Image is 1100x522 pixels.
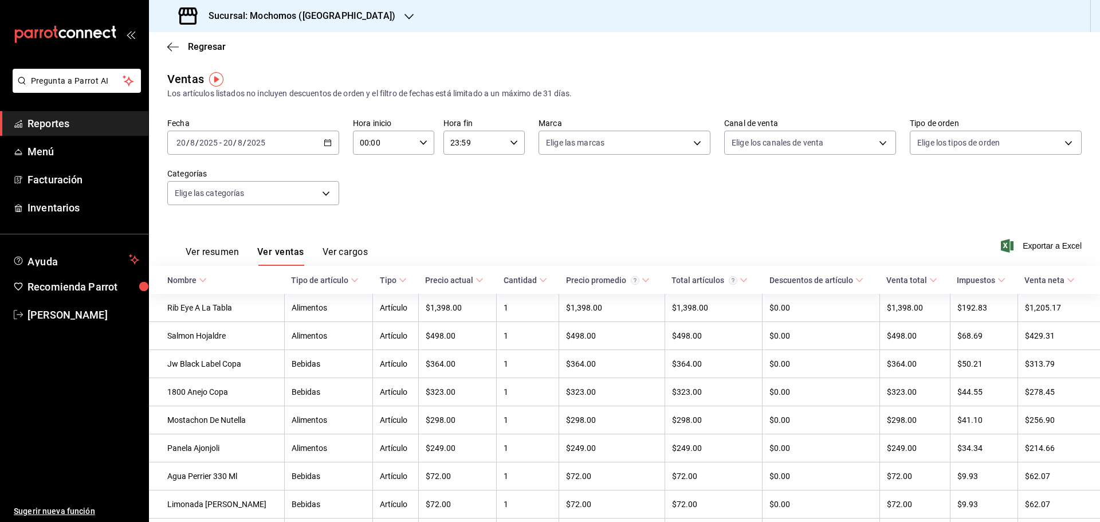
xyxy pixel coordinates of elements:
td: $0.00 [763,462,879,490]
td: Artículo [373,350,418,378]
a: Pregunta a Parrot AI [8,83,141,95]
td: $72.00 [418,490,497,519]
td: $68.69 [950,322,1017,350]
td: Panela Ajonjoli [149,434,284,462]
span: Elige los tipos de orden [917,137,1000,148]
td: $323.00 [418,378,497,406]
td: $298.00 [665,406,763,434]
td: $0.00 [763,322,879,350]
td: $256.90 [1017,406,1100,434]
td: 1 [497,406,559,434]
span: Elige los canales de venta [732,137,823,148]
td: $323.00 [559,378,665,406]
span: - [219,138,222,147]
div: Venta total [886,276,927,285]
input: -- [176,138,186,147]
td: $498.00 [665,322,763,350]
td: $1,398.00 [665,294,763,322]
td: 1 [497,294,559,322]
td: $41.10 [950,406,1017,434]
td: $72.00 [665,462,763,490]
td: $9.93 [950,462,1017,490]
span: Exportar a Excel [1003,239,1082,253]
span: Total artículos [671,276,748,285]
td: $34.34 [950,434,1017,462]
td: $72.00 [665,490,763,519]
span: / [243,138,246,147]
td: $298.00 [418,406,497,434]
td: $214.66 [1017,434,1100,462]
td: $278.45 [1017,378,1100,406]
td: 1 [497,462,559,490]
label: Fecha [167,119,339,127]
td: $364.00 [879,350,950,378]
td: Alimentos [284,406,372,434]
span: Pregunta a Parrot AI [31,75,123,87]
span: Tipo de artículo [291,276,359,285]
td: Jw Black Label Copa [149,350,284,378]
label: Marca [539,119,710,127]
div: Nombre [167,276,197,285]
span: Inventarios [27,200,139,215]
input: -- [223,138,233,147]
td: Salmon Hojaldre [149,322,284,350]
td: $498.00 [418,322,497,350]
button: Pregunta a Parrot AI [13,69,141,93]
span: Precio actual [425,276,484,285]
span: [PERSON_NAME] [27,307,139,323]
div: Precio actual [425,276,473,285]
span: Menú [27,144,139,159]
td: 1800 Anejo Copa [149,378,284,406]
td: $9.93 [950,490,1017,519]
td: $429.31 [1017,322,1100,350]
td: Artículo [373,490,418,519]
td: $72.00 [559,490,665,519]
td: Artículo [373,322,418,350]
img: Tooltip marker [209,72,223,87]
td: $498.00 [879,322,950,350]
div: navigation tabs [186,246,368,266]
td: $313.79 [1017,350,1100,378]
div: Tipo [380,276,396,285]
td: $192.83 [950,294,1017,322]
td: $323.00 [665,378,763,406]
span: Elige las categorías [175,187,245,199]
span: / [186,138,190,147]
td: Bebidas [284,490,372,519]
td: $498.00 [559,322,665,350]
td: Agua Perrier 330 Ml [149,462,284,490]
label: Hora inicio [353,119,434,127]
td: Bebidas [284,462,372,490]
td: Mostachon De Nutella [149,406,284,434]
td: $0.00 [763,490,879,519]
td: $1,398.00 [559,294,665,322]
td: $50.21 [950,350,1017,378]
h3: Sucursal: Mochomos ([GEOGRAPHIC_DATA]) [199,9,395,23]
td: Bebidas [284,378,372,406]
td: $364.00 [559,350,665,378]
td: Artículo [373,294,418,322]
div: Precio promedio [566,276,639,285]
td: Limonada [PERSON_NAME] [149,490,284,519]
div: Cantidad [504,276,537,285]
label: Categorías [167,170,339,178]
input: ---- [199,138,218,147]
td: $298.00 [559,406,665,434]
span: Tipo [380,276,407,285]
td: $323.00 [879,378,950,406]
span: Reportes [27,116,139,131]
td: $72.00 [418,462,497,490]
input: -- [190,138,195,147]
div: Venta neta [1024,276,1064,285]
span: Nombre [167,276,207,285]
span: Facturación [27,172,139,187]
svg: El total artículos considera cambios de precios en los artículos así como costos adicionales por ... [729,276,737,285]
td: $0.00 [763,434,879,462]
span: Sugerir nueva función [14,505,139,517]
td: $0.00 [763,294,879,322]
div: Total artículos [671,276,737,285]
td: Artículo [373,434,418,462]
button: open_drawer_menu [126,30,135,39]
span: Elige las marcas [546,137,604,148]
